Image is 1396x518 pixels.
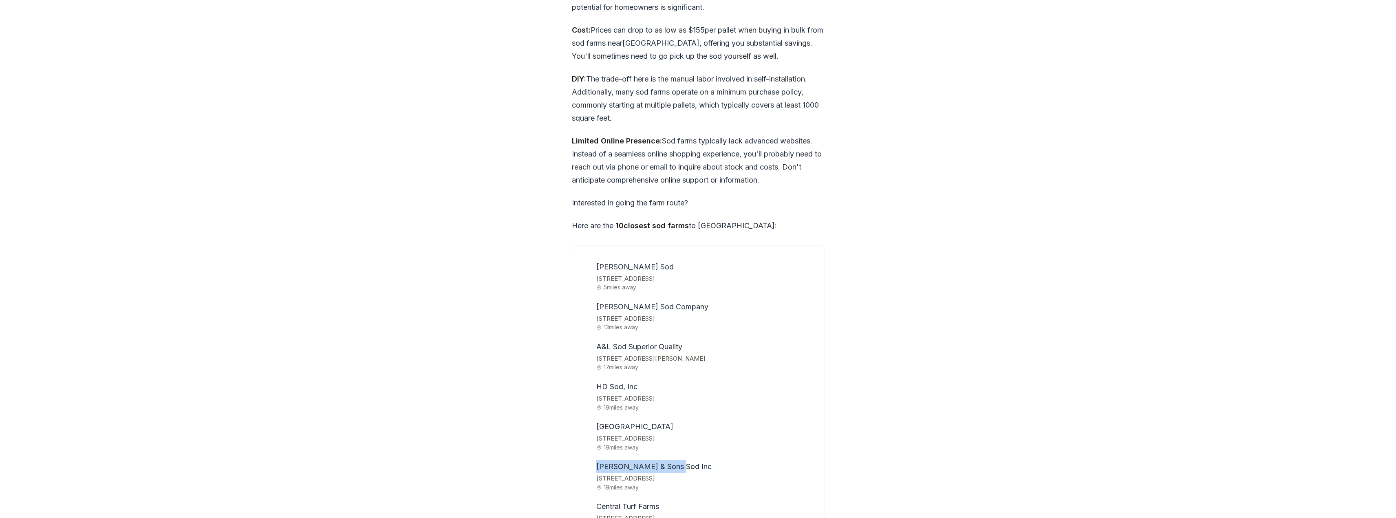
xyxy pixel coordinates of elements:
[596,342,682,351] span: A&L Sod Superior Quality
[572,137,662,145] strong: Limited Online Presence:
[596,462,712,471] span: [PERSON_NAME] & Sons Sod Inc
[596,353,814,364] span: [STREET_ADDRESS][PERSON_NAME]
[596,273,814,284] span: [STREET_ADDRESS]
[572,134,825,187] p: Sod farms typically lack advanced websites. Instead of a seamless online shopping experience, you...
[615,221,689,230] strong: 10 closest sod farms
[596,393,814,404] span: [STREET_ADDRESS]
[596,422,673,431] span: [GEOGRAPHIC_DATA]
[572,26,591,34] strong: Cost:
[572,75,586,83] strong: DIY:
[596,284,814,290] span: 5 miles away
[572,196,825,209] p: Interested in going the farm route?
[596,382,637,391] span: HD Sod, Inc
[596,262,674,271] span: [PERSON_NAME] Sod
[596,302,708,311] span: [PERSON_NAME] Sod Company
[596,313,814,324] span: [STREET_ADDRESS]
[596,502,659,511] span: Central Turf Farms
[596,404,814,410] span: 19 miles away
[596,364,814,370] span: 17 miles away
[596,433,814,444] span: [STREET_ADDRESS]
[596,324,814,330] span: 13 miles away
[596,484,814,490] span: 19 miles away
[572,24,825,63] p: Prices can drop to as low as $ 155 per pallet when buying in bulk from sod farms near [GEOGRAPHIC...
[596,473,814,484] span: [STREET_ADDRESS]
[572,73,825,125] p: The trade-off here is the manual labor involved in self-installation. Additionally, many sod farm...
[596,444,814,450] span: 19 miles away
